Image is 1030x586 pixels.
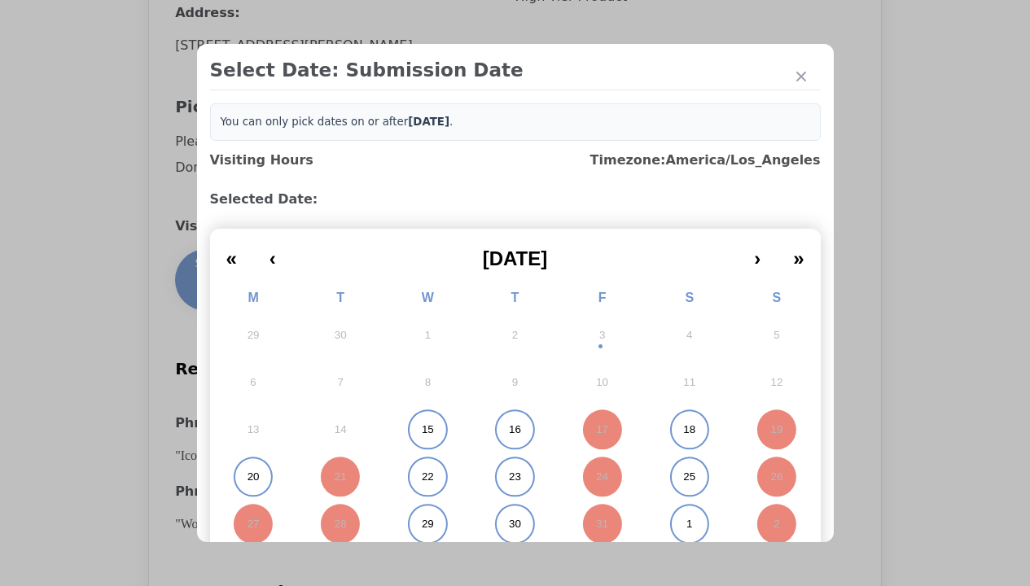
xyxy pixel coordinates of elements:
[559,501,646,548] button: October 31, 2025
[210,57,821,83] h2: Select Date: Submission Date
[210,406,297,453] button: October 13, 2025
[509,517,521,531] abbr: October 30, 2025
[335,517,347,531] abbr: October 28, 2025
[599,328,605,343] abbr: October 3, 2025
[471,453,559,501] button: October 23, 2025
[336,291,344,304] abbr: Tuesday
[511,291,519,304] abbr: Thursday
[210,359,297,406] button: October 6, 2025
[422,291,434,304] abbr: Wednesday
[471,406,559,453] button: October 16, 2025
[253,235,292,271] button: ‹
[210,312,297,359] button: September 29, 2025
[596,375,608,390] abbr: October 10, 2025
[250,375,256,390] abbr: October 6, 2025
[384,501,471,548] button: October 29, 2025
[683,375,695,390] abbr: October 11, 2025
[509,422,521,437] abbr: October 16, 2025
[422,517,434,531] abbr: October 29, 2025
[596,470,608,484] abbr: October 24, 2025
[338,375,344,390] abbr: October 7, 2025
[408,116,449,128] b: [DATE]
[297,406,384,453] button: October 14, 2025
[559,406,646,453] button: October 17, 2025
[683,470,695,484] abbr: October 25, 2025
[598,291,607,304] abbr: Friday
[210,190,821,209] h3: Selected Date:
[425,375,431,390] abbr: October 8, 2025
[248,328,260,343] abbr: September 29, 2025
[248,517,260,531] abbr: October 27, 2025
[733,312,820,359] button: October 5, 2025
[559,359,646,406] button: October 10, 2025
[297,453,384,501] button: October 21, 2025
[771,470,783,484] abbr: October 26, 2025
[335,422,347,437] abbr: October 14, 2025
[335,470,347,484] abbr: October 21, 2025
[646,406,733,453] button: October 18, 2025
[210,235,253,271] button: «
[686,517,692,531] abbr: November 1, 2025
[559,312,646,359] button: October 3, 2025
[471,312,559,359] button: October 2, 2025
[248,422,260,437] abbr: October 13, 2025
[733,501,820,548] button: November 2, 2025
[471,501,559,548] button: October 30, 2025
[335,328,347,343] abbr: September 30, 2025
[559,453,646,501] button: October 24, 2025
[248,470,260,484] abbr: October 20, 2025
[210,103,821,141] div: You can only pick dates on or after .
[685,291,694,304] abbr: Saturday
[646,501,733,548] button: November 1, 2025
[774,328,779,343] abbr: October 5, 2025
[771,422,783,437] abbr: October 19, 2025
[733,453,820,501] button: October 26, 2025
[774,517,779,531] abbr: November 2, 2025
[384,359,471,406] button: October 8, 2025
[512,328,518,343] abbr: October 2, 2025
[384,312,471,359] button: October 1, 2025
[292,235,738,271] button: [DATE]
[210,453,297,501] button: October 20, 2025
[297,501,384,548] button: October 28, 2025
[596,517,608,531] abbr: October 31, 2025
[686,328,692,343] abbr: October 4, 2025
[248,291,258,304] abbr: Monday
[384,453,471,501] button: October 22, 2025
[773,291,782,304] abbr: Sunday
[297,312,384,359] button: September 30, 2025
[471,359,559,406] button: October 9, 2025
[425,328,431,343] abbr: October 1, 2025
[590,151,821,170] h3: Timezone: America/Los_Angeles
[777,235,820,271] button: »
[422,470,434,484] abbr: October 22, 2025
[771,375,783,390] abbr: October 12, 2025
[297,359,384,406] button: October 7, 2025
[483,247,548,269] span: [DATE]
[210,501,297,548] button: October 27, 2025
[512,375,518,390] abbr: October 9, 2025
[596,422,608,437] abbr: October 17, 2025
[733,359,820,406] button: October 12, 2025
[646,312,733,359] button: October 4, 2025
[384,406,471,453] button: October 15, 2025
[210,151,313,170] h3: Visiting Hours
[509,470,521,484] abbr: October 23, 2025
[646,453,733,501] button: October 25, 2025
[646,359,733,406] button: October 11, 2025
[738,235,777,271] button: ›
[733,406,820,453] button: October 19, 2025
[422,422,434,437] abbr: October 15, 2025
[683,422,695,437] abbr: October 18, 2025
